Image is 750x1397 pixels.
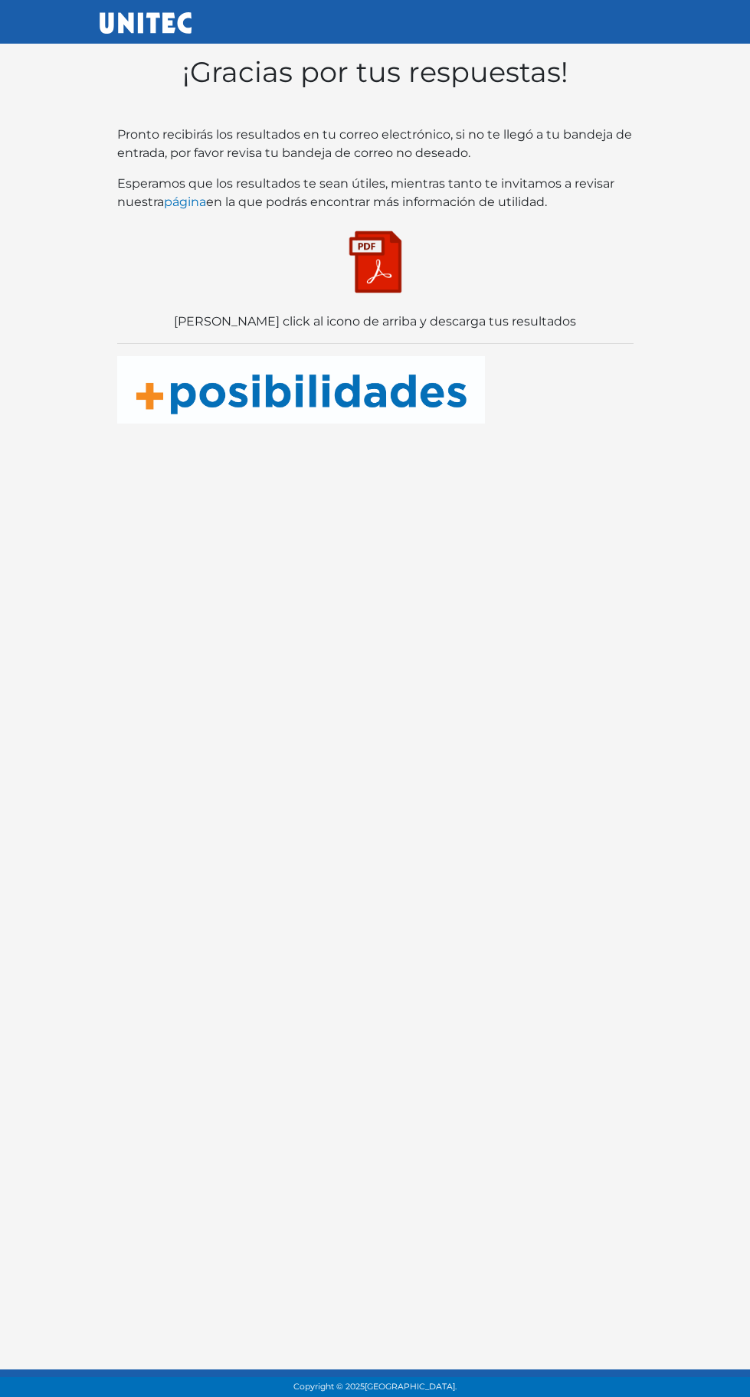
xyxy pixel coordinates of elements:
[117,175,634,211] p: Esperamos que los resultados te sean útiles, mientras tanto te invitamos a revisar nuestra en la ...
[117,126,634,162] p: , si no te llegó a tu bandeja de entrada, por favor revisa tu bandeja de correo no deseado.
[164,195,206,209] a: página
[117,356,485,424] img: posibilidades naranja
[100,12,192,34] img: UNITEC
[117,127,450,142] bold: Pronto recibirás los resultados en tu correo electrónico
[117,312,634,331] p: [PERSON_NAME] click al icono de arriba y descarga tus resultados
[337,224,414,300] img: Descarga tus resultados
[365,1382,457,1392] span: [GEOGRAPHIC_DATA].
[117,55,634,89] h1: ¡Gracias por tus respuestas!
